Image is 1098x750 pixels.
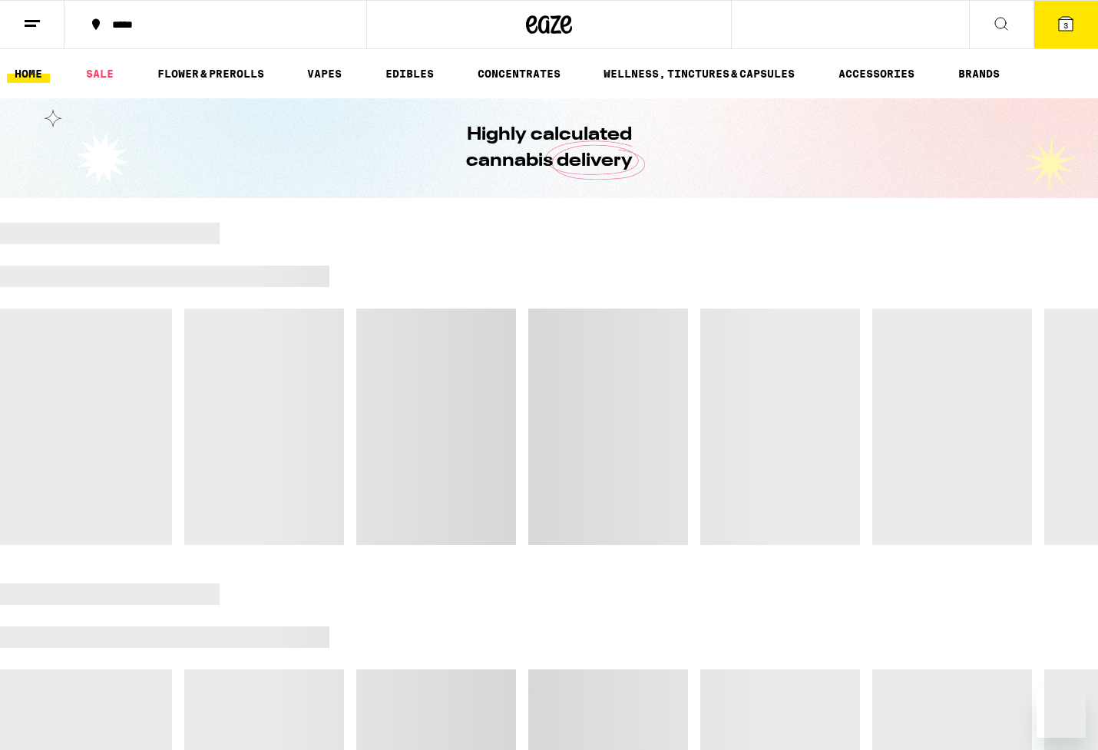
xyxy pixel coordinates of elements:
[831,64,922,83] a: ACCESSORIES
[470,64,568,83] a: CONCENTRATES
[150,64,272,83] a: FLOWER & PREROLLS
[422,122,676,174] h1: Highly calculated cannabis delivery
[1034,1,1098,48] button: 3
[951,64,1007,83] a: BRANDS
[299,64,349,83] a: VAPES
[7,64,50,83] a: HOME
[78,64,121,83] a: SALE
[1063,21,1068,30] span: 3
[378,64,442,83] a: EDIBLES
[596,64,802,83] a: WELLNESS, TINCTURES & CAPSULES
[1037,689,1086,738] iframe: Button to launch messaging window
